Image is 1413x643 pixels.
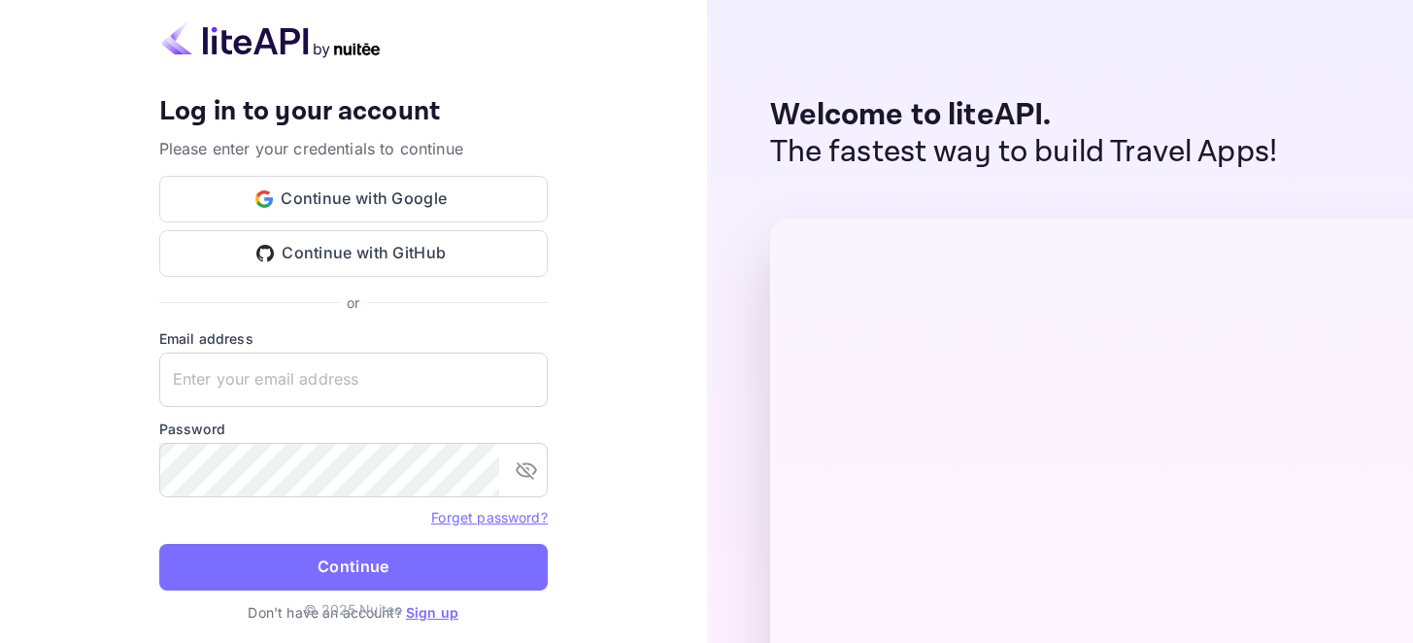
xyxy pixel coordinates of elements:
a: Forget password? [431,507,547,526]
label: Password [159,419,548,439]
label: Email address [159,328,548,349]
button: toggle password visibility [507,451,546,490]
button: Continue [159,544,548,591]
a: Forget password? [431,509,547,525]
a: Sign up [406,604,458,621]
p: Don't have an account? [159,602,548,623]
h4: Log in to your account [159,95,548,129]
input: Enter your email address [159,353,548,407]
p: Welcome to liteAPI. [770,97,1278,134]
button: Continue with GitHub [159,230,548,277]
p: The fastest way to build Travel Apps! [770,134,1278,171]
p: Please enter your credentials to continue [159,137,548,160]
p: or [347,292,359,313]
img: liteapi [159,20,383,58]
button: Continue with Google [159,176,548,222]
p: © 2025 Nuitee [304,599,402,620]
